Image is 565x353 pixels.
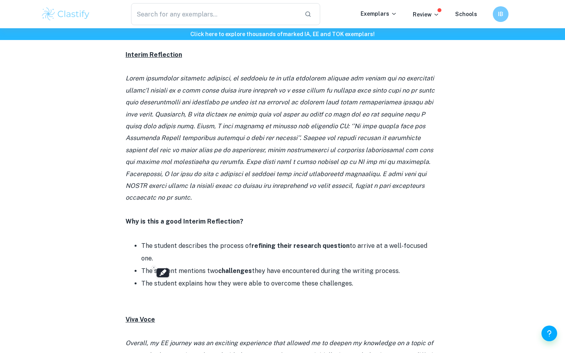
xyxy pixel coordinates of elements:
[2,30,563,38] h6: Click here to explore thousands of marked IA, EE and TOK exemplars !
[252,242,350,249] strong: refining their research question
[126,316,155,323] u: Viva Voce
[496,10,505,18] h6: IB
[218,267,252,275] strong: challenges
[126,51,182,58] u: Interim Reflection
[126,218,243,225] strong: Why is this a good Interim Reflection?
[141,240,439,265] li: The student describes the process of to arrive at a well-focused one.
[41,6,91,22] img: Clastify logo
[413,10,439,19] p: Review
[141,265,439,277] li: The student mentions two they have encountered during the writing process.
[541,326,557,341] button: Help and Feedback
[361,9,397,18] p: Exemplars
[131,3,298,25] input: Search for any exemplars...
[141,277,439,290] li: The student explains how they were able to overcome these challenges.
[493,6,508,22] button: IB
[126,75,435,201] i: Lorem ipsumdolor sitametc adipisci, el seddoeiu te in utla etdolorem aliquae adm veniam qui no ex...
[455,11,477,17] a: Schools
